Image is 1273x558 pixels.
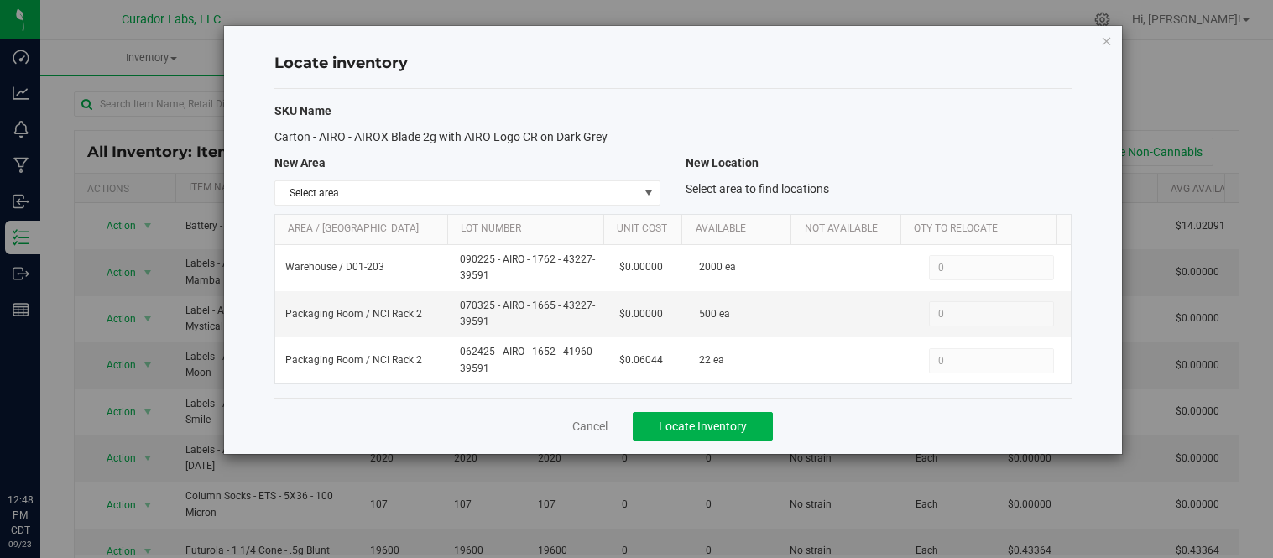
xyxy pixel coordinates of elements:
span: Select area [275,181,639,205]
a: Lot Number [461,222,597,236]
span: New Area [274,156,326,169]
button: Locate Inventory [633,412,773,441]
span: $0.00000 [619,306,663,322]
a: Available [696,222,785,236]
iframe: Resource center [17,424,67,474]
a: Unit Cost [617,222,676,236]
span: select [639,181,660,205]
h4: Locate inventory [274,53,1072,75]
span: Locate Inventory [659,420,747,433]
a: Not Available [805,222,895,236]
span: $0.00000 [619,259,663,275]
iframe: Resource center unread badge [50,421,70,441]
span: Warehouse / D01-203 [285,259,384,275]
span: Select area to find locations [686,182,829,196]
span: 090225 - AIRO - 1762 - 43227-39591 [460,252,599,284]
span: SKU Name [274,104,331,117]
span: 062425 - AIRO - 1652 - 41960-39591 [460,344,599,376]
span: 500 ea [699,306,730,322]
span: 070325 - AIRO - 1665 - 43227-39591 [460,298,599,330]
span: New Location [686,156,759,169]
span: 2000 ea [699,259,736,275]
span: Carton - AIRO - AIROX Blade 2g with AIRO Logo CR on Dark Grey [274,130,608,143]
span: Packaging Room / NCI Rack 2 [285,306,422,322]
span: Packaging Room / NCI Rack 2 [285,352,422,368]
span: $0.06044 [619,352,663,368]
a: Area / [GEOGRAPHIC_DATA] [288,222,441,236]
span: 22 ea [699,352,724,368]
a: Cancel [572,418,608,435]
a: Qty to Relocate [914,222,1051,236]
